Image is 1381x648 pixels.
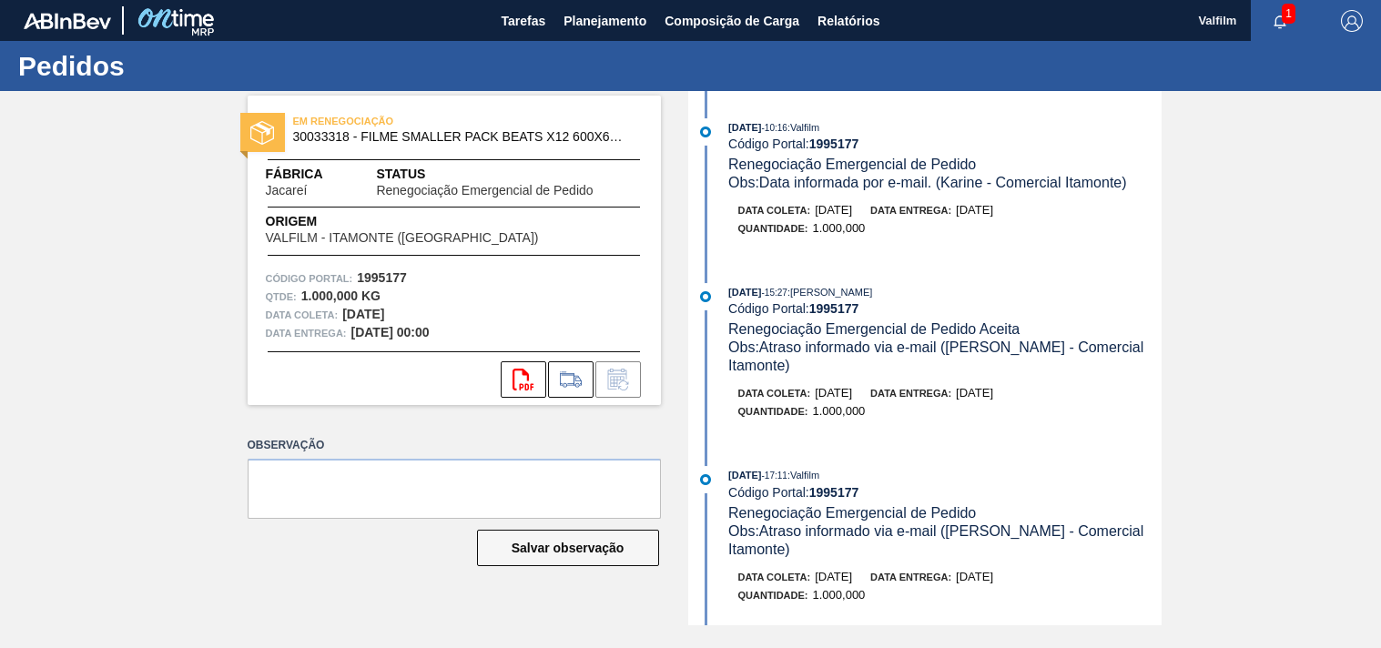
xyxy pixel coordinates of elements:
[351,325,430,339] strong: [DATE] 00:00
[342,307,384,321] strong: [DATE]
[738,223,808,234] span: Quantidade :
[728,339,1148,373] span: Obs: Atraso informado via e-mail ([PERSON_NAME] - Comercial Itamonte)
[266,324,347,342] span: Data entrega:
[728,287,761,298] span: [DATE]
[250,121,274,145] img: status
[809,301,859,316] strong: 1995177
[956,386,993,400] span: [DATE]
[728,321,1020,337] span: Renegociação Emergencial de Pedido Aceita
[813,221,866,235] span: 1.000,000
[956,203,993,217] span: [DATE]
[728,137,1161,151] div: Código Portal:
[266,288,297,306] span: Qtde :
[728,175,1127,190] span: Obs: Data informada por e-mail. (Karine - Comercial Itamonte)
[728,301,1161,316] div: Código Portal:
[738,572,811,582] span: Data coleta:
[787,470,819,481] span: : Valfilm
[738,406,808,417] span: Quantidade :
[477,530,659,566] button: Salvar observação
[266,184,308,197] span: Jacareí
[266,165,365,184] span: Fábrica
[738,205,811,216] span: Data coleta:
[18,56,341,76] h1: Pedidos
[762,123,787,133] span: - 10:16
[728,505,976,521] span: Renegociação Emergencial de Pedido
[956,570,993,583] span: [DATE]
[1282,4,1295,24] span: 1
[787,122,819,133] span: : Valfilm
[266,212,591,231] span: Origem
[376,165,642,184] span: Status
[870,572,951,582] span: Data entrega:
[762,288,787,298] span: - 15:27
[815,203,852,217] span: [DATE]
[293,130,624,144] span: 30033318 - FILME SMALLER PACK BEATS X12 600X60MM PD
[728,485,1161,500] div: Código Portal:
[738,590,808,601] span: Quantidade :
[266,269,353,288] span: Código Portal:
[301,289,381,303] strong: 1.000,000 KG
[564,10,646,32] span: Planejamento
[813,404,866,418] span: 1.000,000
[376,184,593,197] span: Renegociação Emergencial de Pedido
[870,388,951,399] span: Data entrega:
[700,127,711,137] img: atual
[501,10,545,32] span: Tarefas
[24,13,111,29] img: TNhmsLtSVTkK8tSr43FrP2fwEKptu5GPRR3wAAAABJRU5ErkJggg==
[266,231,539,245] span: VALFILM - ITAMONTE ([GEOGRAPHIC_DATA])
[813,588,866,602] span: 1.000,000
[501,361,546,398] div: Abrir arquivo PDF
[248,432,661,459] label: Observação
[357,270,407,285] strong: 1995177
[870,205,951,216] span: Data entrega:
[700,291,711,302] img: atual
[728,157,976,172] span: Renegociação Emergencial de Pedido
[293,112,548,130] span: EM RENEGOCIAÇÃO
[809,137,859,151] strong: 1995177
[728,523,1148,557] span: Obs: Atraso informado via e-mail ([PERSON_NAME] - Comercial Itamonte)
[762,471,787,481] span: - 17:11
[1341,10,1363,32] img: Logout
[1251,8,1309,34] button: Notificações
[738,388,811,399] span: Data coleta:
[700,474,711,485] img: atual
[548,361,594,398] div: Ir para Composição de Carga
[266,306,339,324] span: Data coleta:
[787,287,873,298] span: : [PERSON_NAME]
[665,10,799,32] span: Composição de Carga
[728,122,761,133] span: [DATE]
[728,470,761,481] span: [DATE]
[809,485,859,500] strong: 1995177
[815,570,852,583] span: [DATE]
[817,10,879,32] span: Relatórios
[595,361,641,398] div: Informar alteração no pedido
[815,386,852,400] span: [DATE]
